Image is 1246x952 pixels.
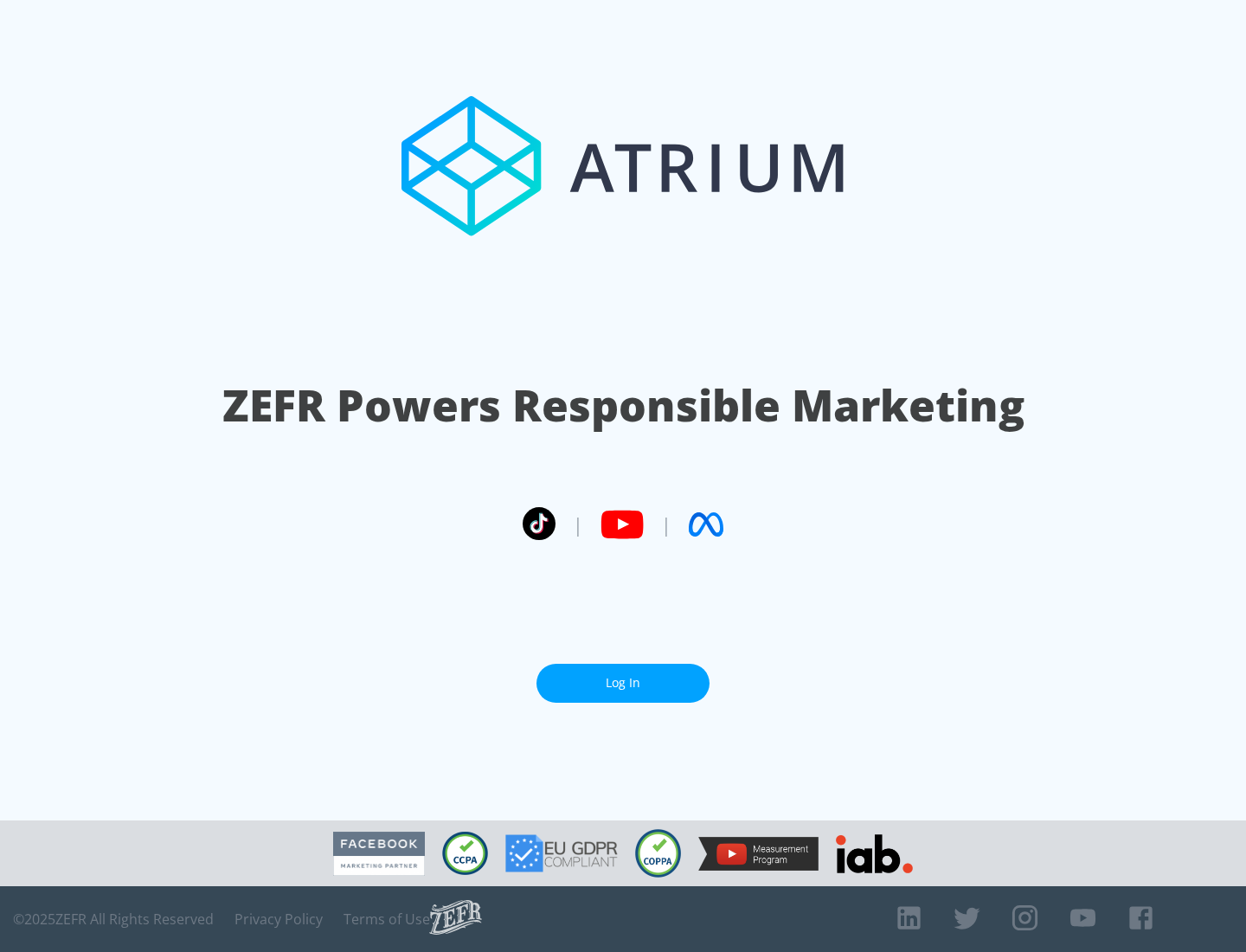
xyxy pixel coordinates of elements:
span: | [573,511,583,537]
img: Facebook Marketing Partner [333,832,425,876]
span: © 2025 ZEFR All Rights Reserved [13,910,214,928]
img: IAB [836,834,913,873]
img: YouTube Measurement Program [698,837,819,871]
a: Log In [536,664,710,703]
img: GDPR Compliant [505,834,618,872]
a: Terms of Use [344,910,430,928]
span: | [661,511,671,537]
img: CCPA Compliant [442,832,488,875]
h1: ZEFR Powers Responsible Marketing [222,376,1024,435]
img: COPPA Compliant [635,829,681,878]
a: Privacy Policy [234,910,323,928]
